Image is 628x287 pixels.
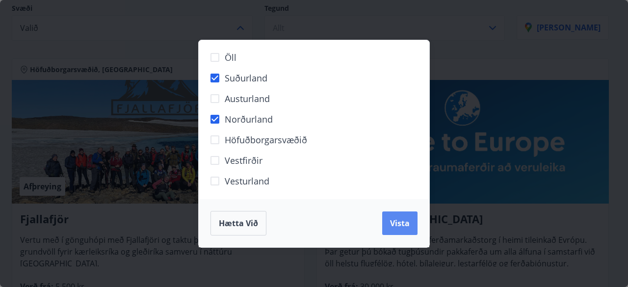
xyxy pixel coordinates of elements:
span: Norðurland [225,113,273,126]
span: Vesturland [225,175,269,187]
span: Öll [225,51,236,64]
span: Vestfirðir [225,154,262,167]
span: Hætta við [219,218,258,229]
button: Vista [382,211,418,235]
span: Suðurland [225,72,267,84]
button: Hætta við [210,211,266,235]
span: Austurland [225,92,270,105]
span: Höfuðborgarsvæðið [225,133,307,146]
span: Vista [390,218,410,229]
